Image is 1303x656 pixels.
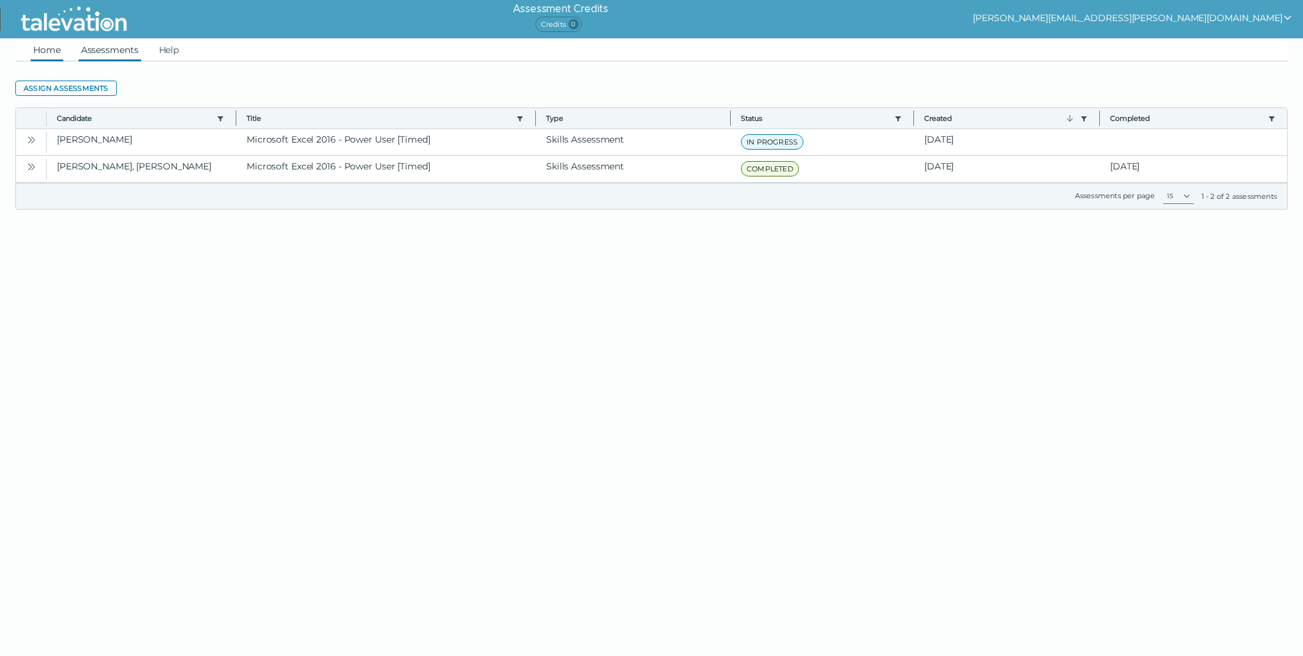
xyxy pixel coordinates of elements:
[232,104,240,132] button: Column resize handle
[1075,191,1155,200] label: Assessments per page
[15,3,132,35] img: Talevation_Logo_Transparent_white.png
[26,135,36,145] cds-icon: Open
[536,156,731,182] clr-dg-cell: Skills Assessment
[741,113,889,123] button: Status
[1095,104,1104,132] button: Column resize handle
[914,156,1100,182] clr-dg-cell: [DATE]
[236,129,536,155] clr-dg-cell: Microsoft Excel 2016 - Power User [Timed]
[546,113,720,123] span: Type
[910,104,918,132] button: Column resize handle
[26,162,36,172] cds-icon: Open
[57,113,211,123] button: Candidate
[914,129,1100,155] clr-dg-cell: [DATE]
[973,10,1293,26] button: show user actions
[568,19,579,29] span: 0
[247,113,511,123] button: Title
[741,161,799,176] span: COMPLETED
[535,17,582,32] span: Credits
[79,38,141,61] a: Assessments
[726,104,735,132] button: Column resize handle
[156,38,182,61] a: Help
[513,1,608,17] h6: Assessment Credits
[531,104,540,132] button: Column resize handle
[536,129,731,155] clr-dg-cell: Skills Assessment
[24,159,39,174] button: Open
[236,156,536,182] clr-dg-cell: Microsoft Excel 2016 - Power User [Timed]
[31,38,63,61] a: Home
[741,134,804,150] span: IN PROGRESS
[47,156,236,182] clr-dg-cell: [PERSON_NAME], [PERSON_NAME]
[1100,156,1287,182] clr-dg-cell: [DATE]
[924,113,1075,123] button: Created
[1110,113,1263,123] button: Completed
[15,81,117,96] button: Assign assessments
[24,132,39,147] button: Open
[47,129,236,155] clr-dg-cell: [PERSON_NAME]
[1201,191,1277,201] div: 1 - 2 of 2 assessments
